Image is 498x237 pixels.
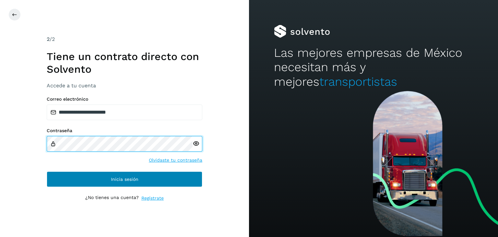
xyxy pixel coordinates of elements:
p: ¿No tienes una cuenta? [85,195,139,202]
button: Inicia sesión [47,171,202,187]
span: transportistas [319,75,397,89]
h2: Las mejores empresas de México necesitan más y mejores [274,46,473,89]
div: /2 [47,35,202,43]
label: Contraseña [47,128,202,133]
h1: Tiene un contrato directo con Solvento [47,50,202,75]
span: 2 [47,36,50,42]
a: Regístrate [141,195,164,202]
h3: Accede a tu cuenta [47,82,202,89]
label: Correo electrónico [47,96,202,102]
span: Inicia sesión [111,177,138,181]
a: Olvidaste tu contraseña [149,157,202,164]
